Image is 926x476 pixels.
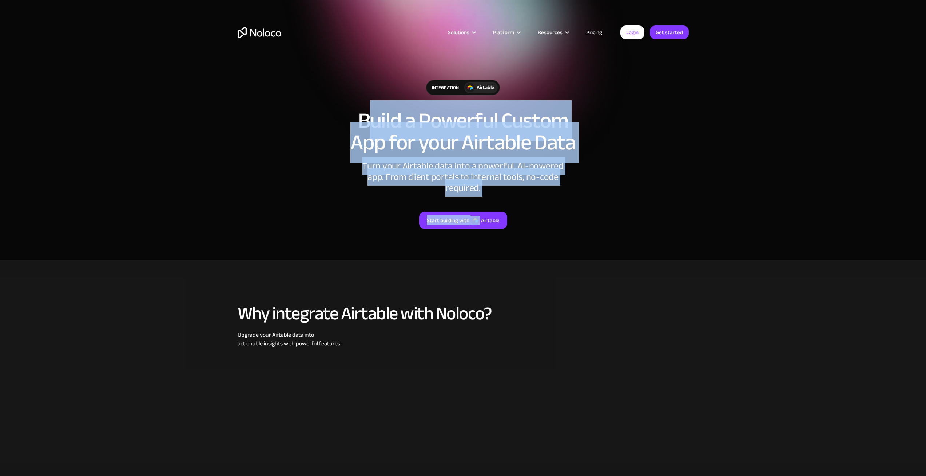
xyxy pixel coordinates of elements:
a: Login [620,25,644,39]
div: Resources [529,28,577,37]
h2: Why integrate Airtable with Noloco? [238,304,689,323]
a: Pricing [577,28,611,37]
div: Upgrade your Airtable data into actionable insights with powerful features. [238,331,689,348]
div: Start building with [427,216,469,225]
a: home [238,27,281,38]
div: Platform [493,28,514,37]
div: integration [426,80,464,95]
div: Resources [538,28,563,37]
a: Get started [650,25,689,39]
a: Start building withAirtable [419,212,507,229]
h1: Build a Powerful Custom App for your Airtable Data [238,110,689,153]
div: Solutions [448,28,469,37]
div: Platform [484,28,529,37]
div: Airtable [477,84,494,92]
div: Solutions [439,28,484,37]
div: Turn your Airtable data into a powerful, AI-powered app. From client portals to internal tools, n... [354,161,572,193]
div: Airtable [481,216,500,225]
